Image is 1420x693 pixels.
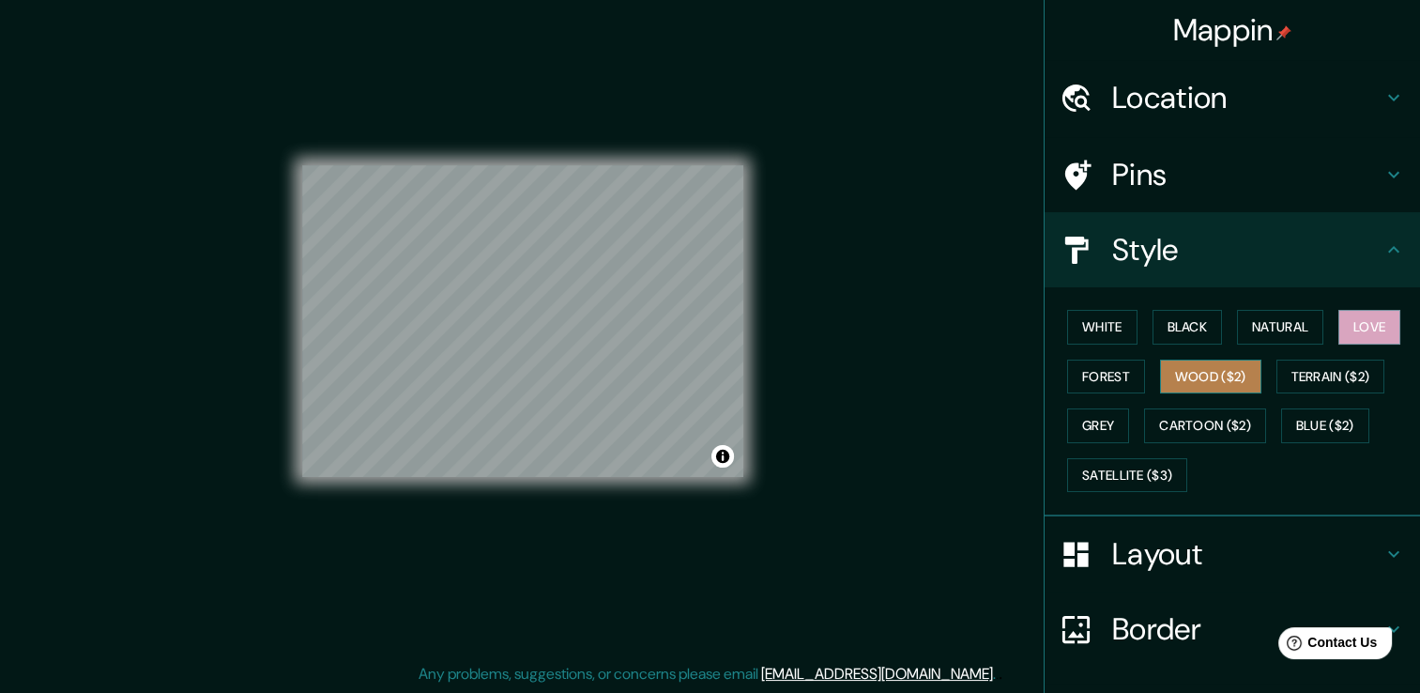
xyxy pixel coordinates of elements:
div: Layout [1045,516,1420,592]
div: Location [1045,60,1420,135]
button: Blue ($2) [1281,408,1369,443]
button: Terrain ($2) [1276,360,1385,394]
div: Style [1045,212,1420,287]
div: Pins [1045,137,1420,212]
canvas: Map [302,165,743,477]
h4: Layout [1112,535,1382,573]
div: . [996,663,999,685]
button: Toggle attribution [711,445,734,468]
h4: Mappin [1173,11,1292,49]
div: . [999,663,1002,685]
div: Border [1045,592,1420,667]
button: Grey [1067,408,1129,443]
button: Natural [1237,310,1323,345]
button: Satellite ($3) [1067,458,1187,493]
button: Black [1153,310,1223,345]
img: pin-icon.png [1276,25,1291,40]
iframe: Help widget launcher [1253,620,1399,672]
h4: Border [1112,610,1382,648]
h4: Style [1112,231,1382,269]
h4: Location [1112,79,1382,116]
button: Cartoon ($2) [1144,408,1266,443]
button: Wood ($2) [1160,360,1261,394]
button: Forest [1067,360,1145,394]
h4: Pins [1112,156,1382,193]
p: Any problems, suggestions, or concerns please email . [419,663,996,685]
button: White [1067,310,1138,345]
a: [EMAIL_ADDRESS][DOMAIN_NAME] [761,664,993,684]
button: Love [1338,310,1400,345]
